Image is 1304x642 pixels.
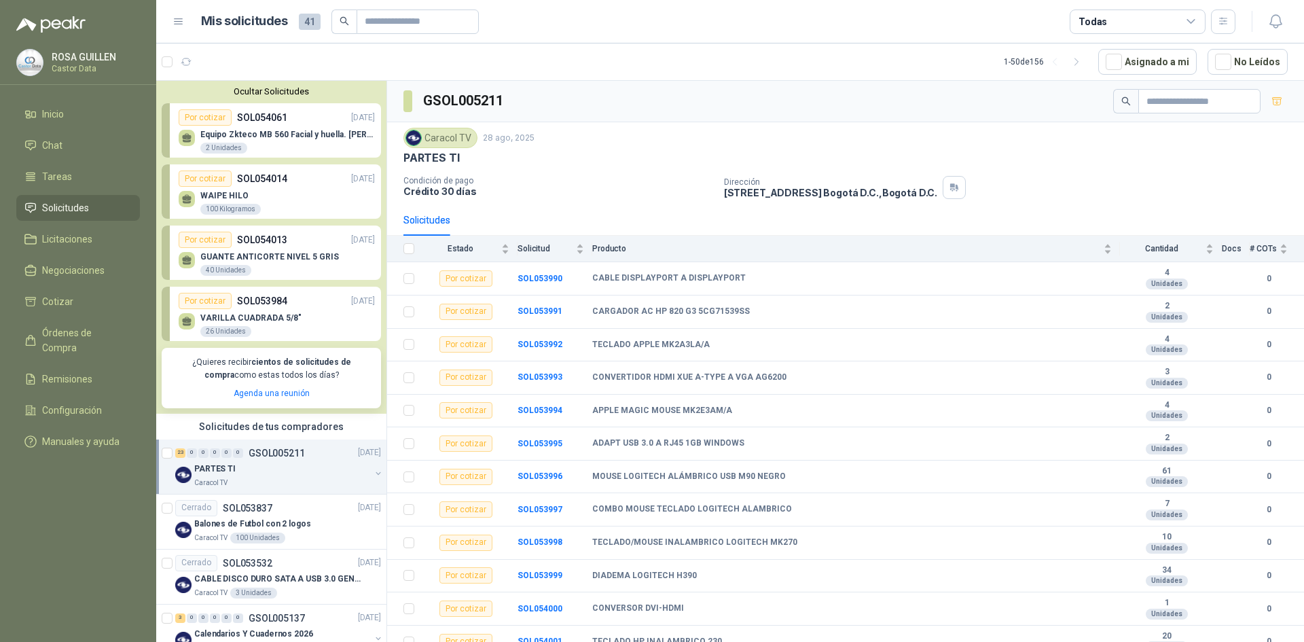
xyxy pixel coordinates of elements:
[42,138,62,153] span: Chat
[16,397,140,423] a: Configuración
[518,274,562,283] b: SOL053990
[223,503,272,513] p: SOL053837
[1146,609,1188,620] div: Unidades
[439,336,492,353] div: Por cotizar
[439,535,492,551] div: Por cotizar
[201,12,288,31] h1: Mis solicitudes
[518,372,562,382] a: SOL053993
[179,232,232,248] div: Por cotizar
[403,185,713,197] p: Crédito 30 días
[1120,400,1214,411] b: 4
[16,101,140,127] a: Inicio
[592,603,684,614] b: CONVERSOR DVI-HDMI
[162,103,381,158] a: Por cotizarSOL054061[DATE] Equipo Zkteco MB 560 Facial y huella. [PERSON_NAME] VISIBLE2 Unidades
[439,402,492,418] div: Por cotizar
[1250,338,1288,351] b: 0
[1250,603,1288,616] b: 0
[42,200,89,215] span: Solicitudes
[592,340,710,351] b: TECLADO APPLE MK2A3LA/A
[16,257,140,283] a: Negociaciones
[179,293,232,309] div: Por cotizar
[175,445,384,488] a: 23 0 0 0 0 0 GSOL005211[DATE] Company LogoPARTES TICaracol TV
[221,448,232,458] div: 0
[1120,367,1214,378] b: 3
[518,406,562,415] b: SOL053994
[16,289,140,315] a: Cotizar
[1250,438,1288,450] b: 0
[518,571,562,580] a: SOL053999
[358,611,381,624] p: [DATE]
[1079,14,1107,29] div: Todas
[1098,49,1197,75] button: Asignado a mi
[194,533,228,543] p: Caracol TV
[1208,49,1288,75] button: No Leídos
[1250,569,1288,582] b: 0
[162,86,381,96] button: Ocultar Solicitudes
[518,537,562,547] a: SOL053998
[249,613,305,623] p: GSOL005137
[1146,312,1188,323] div: Unidades
[358,446,381,459] p: [DATE]
[194,588,228,599] p: Caracol TV
[1250,236,1304,262] th: # COTs
[200,313,302,323] p: VARILLA CUADRADA 5/8"
[340,16,349,26] span: search
[16,164,140,190] a: Tareas
[423,90,505,111] h3: GSOL005211
[592,571,697,582] b: DIADEMA LOGITECH H390
[42,263,105,278] span: Negociaciones
[175,522,192,538] img: Company Logo
[518,439,562,448] a: SOL053995
[1250,244,1277,253] span: # COTs
[17,50,43,75] img: Company Logo
[439,567,492,584] div: Por cotizar
[16,132,140,158] a: Chat
[210,448,220,458] div: 0
[403,128,477,148] div: Caracol TV
[194,463,236,476] p: PARTES TI
[1146,510,1188,520] div: Unidades
[175,448,185,458] div: 23
[200,265,251,276] div: 40 Unidades
[592,406,732,416] b: APPLE MAGIC MOUSE MK2E3AM/A
[518,306,562,316] a: SOL053991
[42,403,102,418] span: Configuración
[1120,598,1214,609] b: 1
[358,501,381,514] p: [DATE]
[299,14,321,30] span: 41
[1120,301,1214,312] b: 2
[351,234,375,247] p: [DATE]
[42,169,72,184] span: Tareas
[592,306,750,317] b: CARGADOR AC HP 820 G3 5CG71539SS
[200,252,339,262] p: GUANTE ANTICORTE NIVEL 5 GRIS
[194,628,313,641] p: Calendarios Y Cuadernos 2026
[1222,236,1250,262] th: Docs
[237,110,287,125] p: SOL054061
[200,204,261,215] div: 100 Kilogramos
[403,213,450,228] div: Solicitudes
[1250,305,1288,318] b: 0
[1250,536,1288,549] b: 0
[518,505,562,514] b: SOL053997
[592,438,744,449] b: ADAPT USB 3.0 A RJ45 1GB WINDOWS
[156,550,386,605] a: CerradoSOL053532[DATE] Company LogoCABLE DISCO DURO SATA A USB 3.0 GENERICOCaracol TV3 Unidades
[237,171,287,186] p: SOL054014
[422,236,518,262] th: Estado
[1120,565,1214,576] b: 34
[162,164,381,219] a: Por cotizarSOL054014[DATE] WAIPE HILO100 Kilogramos
[194,518,311,531] p: Balones de Futbol con 2 logos
[518,340,562,349] b: SOL053992
[42,294,73,309] span: Cotizar
[233,448,243,458] div: 0
[230,533,285,543] div: 100 Unidades
[210,613,220,623] div: 0
[592,372,786,383] b: CONVERTIDOR HDMI XUE A-TYPE A VGA AG6200
[1120,466,1214,477] b: 61
[156,414,386,440] div: Solicitudes de tus compradores
[351,295,375,308] p: [DATE]
[1120,334,1214,345] b: 4
[221,613,232,623] div: 0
